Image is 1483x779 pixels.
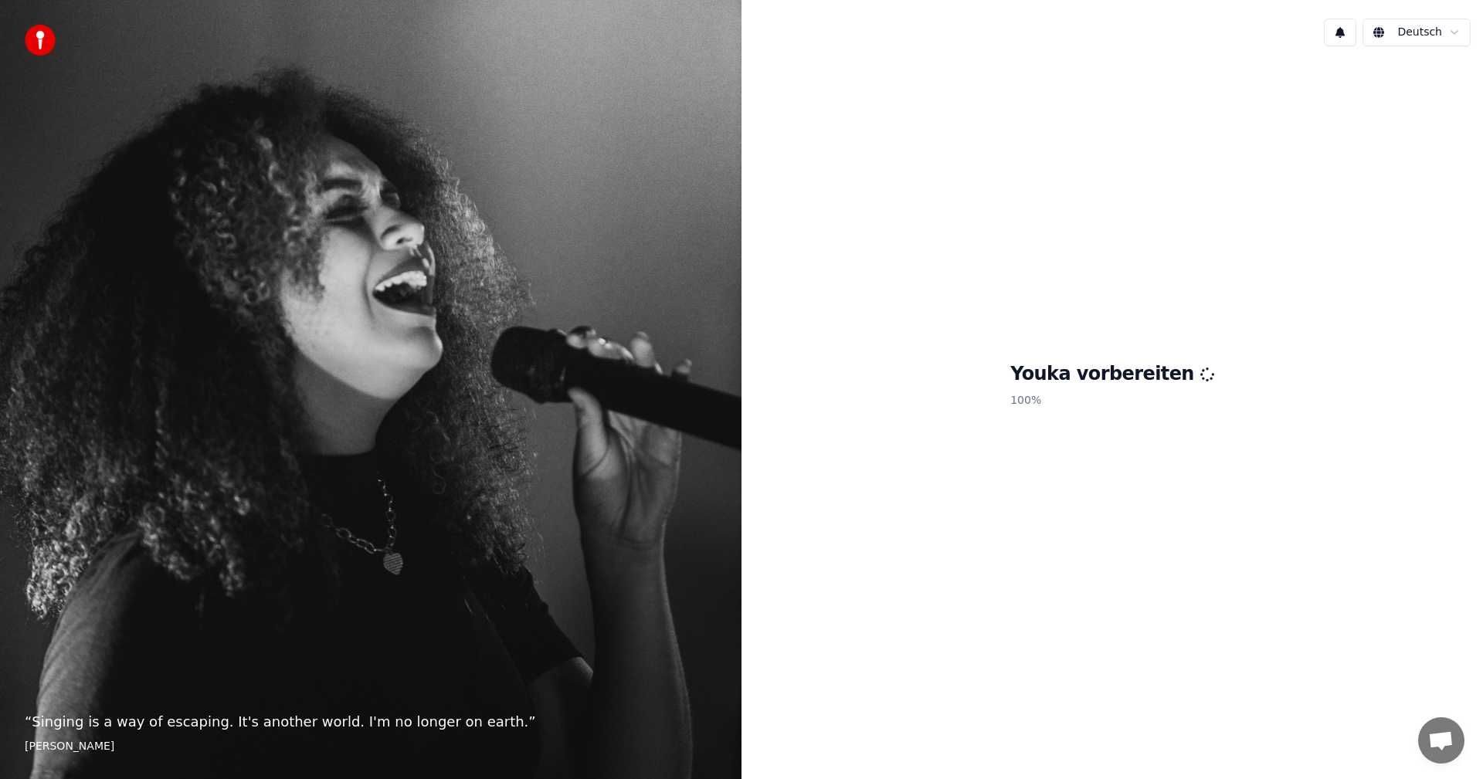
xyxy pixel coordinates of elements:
div: Chat öffnen [1418,717,1464,764]
p: “ Singing is a way of escaping. It's another world. I'm no longer on earth. ” [25,711,717,733]
h1: Youka vorbereiten [1010,362,1214,387]
img: youka [25,25,56,56]
p: 100 % [1010,387,1214,415]
footer: [PERSON_NAME] [25,739,717,754]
